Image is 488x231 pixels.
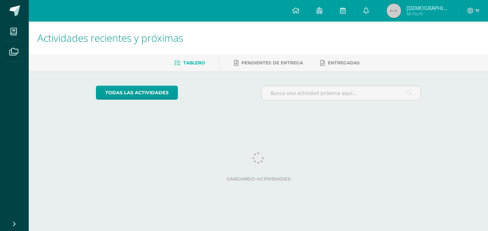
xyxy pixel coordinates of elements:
[183,60,205,65] span: Tablero
[387,4,401,18] img: 45x45
[37,31,183,45] span: Actividades recientes y próximas
[320,57,360,69] a: Entregadas
[328,60,360,65] span: Entregadas
[174,57,205,69] a: Tablero
[234,57,303,69] a: Pendientes de entrega
[96,176,421,182] label: Cargando actividades
[262,86,421,100] input: Busca una actividad próxima aquí...
[406,4,450,12] span: [DEMOGRAPHIC_DATA][PERSON_NAME]
[96,86,178,100] a: todas las Actividades
[241,60,303,65] span: Pendientes de entrega
[406,11,450,17] span: Mi Perfil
